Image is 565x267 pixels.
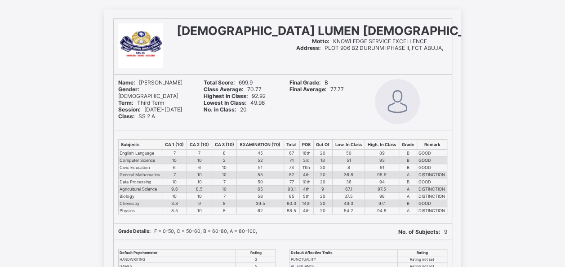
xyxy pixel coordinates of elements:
span: 9 [398,228,447,235]
td: B [399,150,417,157]
span: [PERSON_NAME] [118,79,182,86]
th: Remark [417,140,447,150]
td: 50 [237,178,284,186]
td: 55 [237,171,284,178]
td: DISTINCTION [417,171,447,178]
th: Low. In Class [332,140,365,150]
td: 52 [237,157,284,164]
b: No. of Subjects: [398,228,440,235]
span: Third Term [118,99,164,106]
td: 20 [313,150,332,157]
td: B [399,178,417,186]
td: 97.1 [365,200,399,207]
td: GOOD [417,150,447,157]
th: EXAMINATION (70) [237,140,284,150]
b: Term: [118,99,133,106]
b: Session: [118,106,141,113]
td: GOOD [417,178,447,186]
span: 699.9 [204,79,253,86]
td: 20 [313,178,332,186]
td: Rating not set [397,256,447,263]
td: 93 [365,157,399,164]
td: 37.5 [332,193,365,200]
td: 16th [299,150,313,157]
b: Address: [296,44,321,51]
td: Chemistry [118,200,162,207]
td: 10 [187,157,212,164]
td: 4th [299,186,313,193]
td: 18 [313,157,332,164]
th: High. In Class [365,140,399,150]
td: A [399,171,417,178]
td: 9 [187,200,212,207]
th: CA 2 (10) [187,140,212,150]
td: 10 [187,178,212,186]
td: 36 [332,178,365,186]
td: 3rd [299,157,313,164]
td: 5th [299,193,313,200]
b: Class Average: [204,86,244,93]
th: Default Psychomotor [118,249,236,256]
td: 8 [332,164,365,171]
span: 92.92 [204,93,266,99]
td: B [399,164,417,171]
td: Physics [118,207,162,214]
td: DISTINCTION [417,193,447,200]
td: 10 [187,171,212,178]
b: Gender: [118,86,139,93]
td: 98 [365,193,399,200]
td: 51 [332,157,365,164]
td: 88.5 [284,207,299,214]
th: CA 3 (10) [212,140,237,150]
span: 70.77 [204,86,262,93]
td: A [399,193,417,200]
td: 10 [187,193,212,200]
td: 89 [365,150,399,157]
td: 93.1 [284,186,299,193]
td: Data Processing [118,178,162,186]
td: 20 [313,207,332,214]
td: Biology [118,193,162,200]
td: B [399,157,417,164]
td: 77 [284,178,299,186]
b: No. in Class: [204,106,236,113]
td: 82 [284,171,299,178]
span: KNOWLEDGE SERVICE EXCELLENCE [312,38,427,44]
td: 62 [237,207,284,214]
th: Total [284,140,299,150]
th: CA 1 (10) [162,140,187,150]
th: Default Affective Traits [289,249,397,256]
td: 8 [212,207,237,214]
td: PUNCTUALITY [289,256,397,263]
b: Grade Details: [118,228,151,234]
td: 10 [212,164,237,171]
td: 9 [313,186,332,193]
b: Lowest In Class: [204,99,247,106]
b: Final Grade: [289,79,321,86]
td: 51 [237,164,284,171]
td: 14th [299,200,313,207]
td: 67.1 [332,186,365,193]
td: 54.2 [332,207,365,214]
td: 9.6 [162,186,187,193]
td: 2 [212,157,237,164]
td: Computer Science [118,157,162,164]
b: Total Score: [204,79,235,86]
td: 6 [162,164,187,171]
td: DISTINCTION [417,186,447,193]
td: 10 [187,207,212,214]
td: 65 [237,186,284,193]
th: Rating [397,249,447,256]
span: 20 [204,106,247,113]
td: 97.5 [365,186,399,193]
td: 3.8 [162,200,187,207]
td: General Mathematics [118,171,162,178]
td: 67 [284,150,299,157]
span: [DATE]-[DATE] [118,106,182,113]
td: GOOD [417,164,447,171]
span: F = 0-50, C = 50-60, B = 60-80, A = 80-100, [118,228,257,234]
span: B [289,79,328,86]
span: [DEMOGRAPHIC_DATA] [118,86,178,99]
td: 94 [365,178,399,186]
td: 3 [236,256,276,263]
